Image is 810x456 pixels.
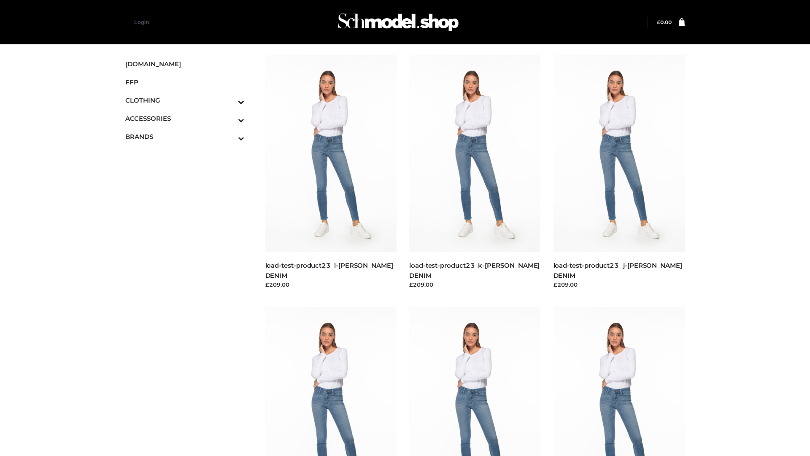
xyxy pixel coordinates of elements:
span: ACCESSORIES [125,114,244,123]
a: CLOTHINGToggle Submenu [125,91,244,109]
span: CLOTHING [125,95,244,105]
a: FFP [125,73,244,91]
a: load-test-product23_j-[PERSON_NAME] DENIM [553,261,682,279]
bdi: 0.00 [657,19,672,25]
a: [DOMAIN_NAME] [125,55,244,73]
span: [DOMAIN_NAME] [125,59,244,69]
button: Toggle Submenu [215,91,244,109]
a: ACCESSORIESToggle Submenu [125,109,244,128]
a: Login [134,19,149,25]
span: FFP [125,77,244,87]
span: BRANDS [125,132,244,141]
div: £209.00 [265,280,397,289]
a: BRANDSToggle Submenu [125,128,244,146]
button: Toggle Submenu [215,109,244,128]
a: £0.00 [657,19,672,25]
a: load-test-product23_l-[PERSON_NAME] DENIM [265,261,393,279]
img: Schmodel Admin 964 [335,5,462,39]
span: £ [657,19,660,25]
div: £209.00 [553,280,685,289]
button: Toggle Submenu [215,128,244,146]
a: load-test-product23_k-[PERSON_NAME] DENIM [409,261,540,279]
div: £209.00 [409,280,541,289]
